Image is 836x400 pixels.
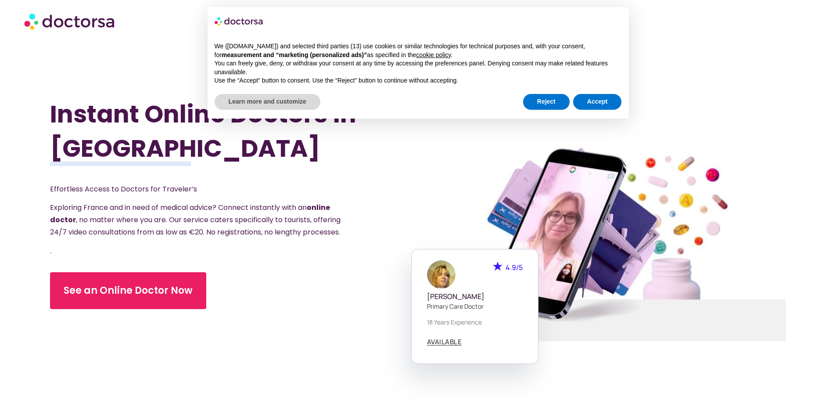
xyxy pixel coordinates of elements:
[427,317,523,327] p: 18 years experience
[215,59,622,76] p: You can freely give, deny, or withdraw your consent at any time by accessing the preferences pane...
[215,14,264,28] img: logo
[427,302,523,311] p: Primary care doctor
[427,339,462,346] a: AVAILABLE
[215,94,320,110] button: Learn more and customize
[50,202,341,237] span: Exploring France and in need of medical advice? Connect instantly with an , no matter where you a...
[64,284,193,298] span: See an Online Doctor Now
[506,263,523,272] span: 4.9/5
[222,51,367,58] strong: measurement and “marketing (personalized ads)”
[50,97,362,166] h1: Instant Online Doctors in [GEOGRAPHIC_DATA]
[215,76,622,85] p: Use the “Accept” button to consent. Use the “Reject” button to continue without accepting.
[50,272,206,309] a: See an Online Doctor Now
[523,94,570,110] button: Reject
[416,51,451,58] a: cookie policy
[573,94,622,110] button: Accept
[50,184,197,194] span: Effortless Access to Doctors for Traveler’s
[215,42,622,59] p: We ([DOMAIN_NAME]) and selected third parties (13) use cookies or similar technologies for techni...
[50,245,341,257] p: .
[427,292,523,301] h5: [PERSON_NAME]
